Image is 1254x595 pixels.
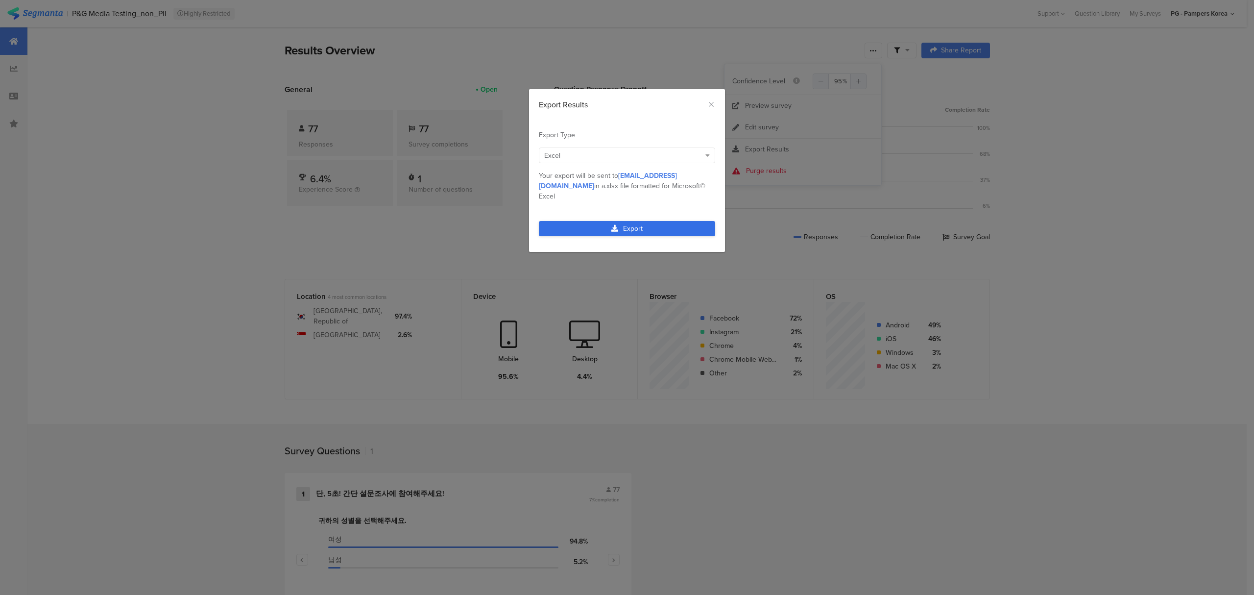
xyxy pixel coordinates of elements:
button: Close [707,99,715,110]
div: Your export will be sent to in a [539,171,715,201]
a: Export [539,221,715,236]
span: [EMAIL_ADDRESS][DOMAIN_NAME] [539,171,677,191]
div: Export Type [539,130,715,140]
div: dialog [529,89,725,252]
span: .xlsx file formatted for Microsoft© Excel [539,181,705,201]
div: Export Results [539,99,715,110]
span: Excel [544,150,560,161]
